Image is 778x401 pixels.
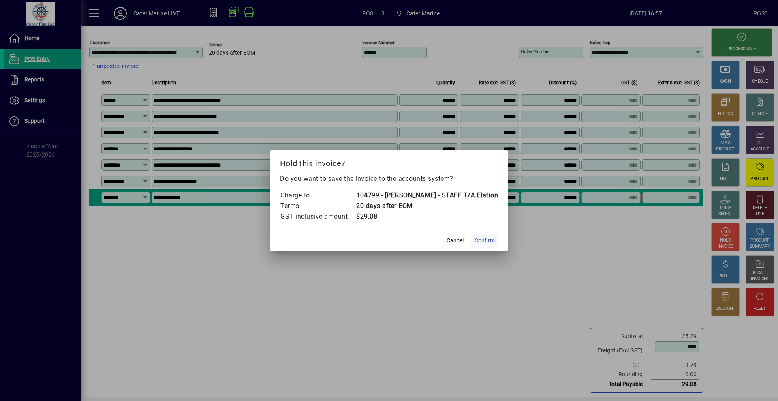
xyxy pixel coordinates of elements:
[356,190,498,201] td: 104799 - [PERSON_NAME] - STAFF T/A Elation
[356,211,498,222] td: $29.08
[280,174,498,184] p: Do you want to save the invoice to the accounts system?
[442,234,468,248] button: Cancel
[270,150,508,174] h2: Hold this invoice?
[280,190,356,201] td: Charge to
[471,234,498,248] button: Confirm
[474,236,495,245] span: Confirm
[356,201,498,211] td: 20 days after EOM
[280,201,356,211] td: Terms
[280,211,356,222] td: GST inclusive amount
[447,236,464,245] span: Cancel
